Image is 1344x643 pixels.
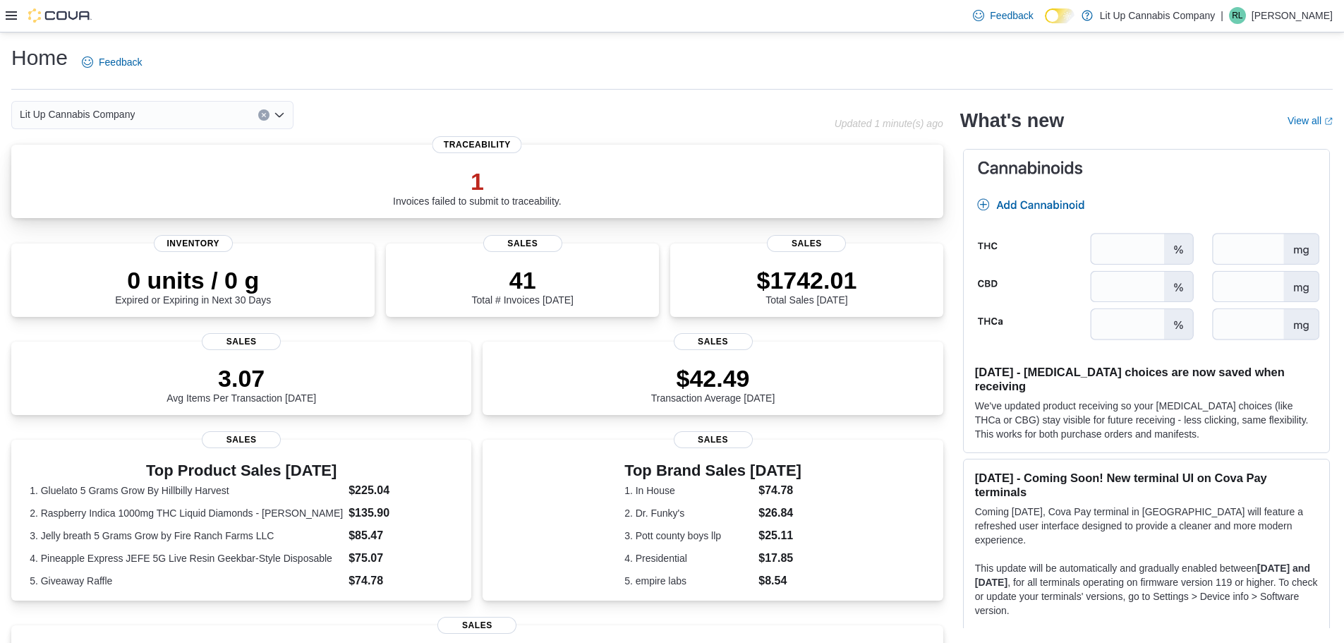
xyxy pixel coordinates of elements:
[1229,7,1246,24] div: Roy Lackey
[115,266,271,306] div: Expired or Expiring in Next 30 Days
[76,48,147,76] a: Feedback
[30,551,343,565] dt: 4. Pineapple Express JEFE 5G Live Resin Geekbar-Style Disposable
[975,563,1310,588] strong: [DATE] and [DATE]
[28,8,92,23] img: Cova
[472,266,574,306] div: Total # Invoices [DATE]
[624,483,753,498] dt: 1. In House
[674,333,753,350] span: Sales
[30,574,343,588] dt: 5. Giveaway Raffle
[758,527,801,544] dd: $25.11
[437,617,516,634] span: Sales
[975,505,1318,547] p: Coming [DATE], Cova Pay terminal in [GEOGRAPHIC_DATA] will feature a refreshed user interface des...
[756,266,856,306] div: Total Sales [DATE]
[1100,7,1215,24] p: Lit Up Cannabis Company
[756,266,856,294] p: $1742.01
[11,44,68,72] h1: Home
[1221,7,1223,24] p: |
[432,136,522,153] span: Traceability
[758,505,801,522] dd: $26.84
[349,505,453,522] dd: $135.90
[258,109,270,121] button: Clear input
[167,364,316,404] div: Avg Items Per Transaction [DATE]
[202,431,281,448] span: Sales
[674,431,753,448] span: Sales
[624,551,753,565] dt: 4. Presidential
[624,574,753,588] dt: 5. empire labs
[30,506,343,520] dt: 2. Raspberry Indica 1000mg THC Liquid Diamonds - [PERSON_NAME]
[975,399,1318,441] p: We've updated product receiving so your [MEDICAL_DATA] choices (like THCa or CBG) stay visible fo...
[758,572,801,589] dd: $8.54
[154,235,233,252] span: Inventory
[624,529,753,543] dt: 3. Pott county boys llp
[651,364,775,404] div: Transaction Average [DATE]
[349,482,453,499] dd: $225.04
[202,333,281,350] span: Sales
[990,8,1033,23] span: Feedback
[624,506,753,520] dt: 2. Dr. Funky's
[393,167,562,207] div: Invoices failed to submit to traceability.
[30,483,343,498] dt: 1. Gluelato 5 Grams Grow By Hillbilly Harvest
[624,462,801,479] h3: Top Brand Sales [DATE]
[483,235,562,252] span: Sales
[349,527,453,544] dd: $85.47
[835,118,943,129] p: Updated 1 minute(s) ago
[30,462,453,479] h3: Top Product Sales [DATE]
[767,235,846,252] span: Sales
[115,266,271,294] p: 0 units / 0 g
[967,1,1039,30] a: Feedback
[1288,115,1333,126] a: View allExternal link
[651,364,775,392] p: $42.49
[349,550,453,567] dd: $75.07
[758,550,801,567] dd: $17.85
[1045,8,1074,23] input: Dark Mode
[472,266,574,294] p: 41
[1324,117,1333,126] svg: External link
[30,529,343,543] dt: 3. Jelly breath 5 Grams Grow by Fire Ranch Farms LLC
[393,167,562,196] p: 1
[758,482,801,499] dd: $74.78
[960,109,1064,132] h2: What's new
[349,572,453,589] dd: $74.78
[99,55,142,69] span: Feedback
[975,365,1318,393] h3: [DATE] - [MEDICAL_DATA] choices are now saved when receiving
[1232,7,1242,24] span: RL
[20,106,135,123] span: Lit Up Cannabis Company
[975,471,1318,499] h3: [DATE] - Coming Soon! New terminal UI on Cova Pay terminals
[167,364,316,392] p: 3.07
[975,561,1318,618] p: This update will be automatically and gradually enabled between , for all terminals operating on ...
[274,109,285,121] button: Open list of options
[1252,7,1333,24] p: [PERSON_NAME]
